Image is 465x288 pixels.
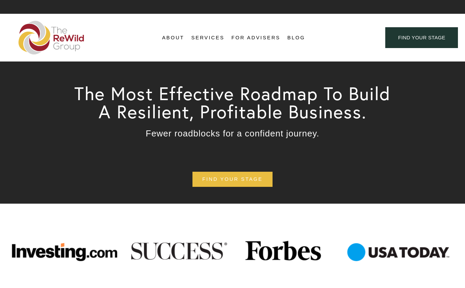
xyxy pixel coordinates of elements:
[74,82,396,123] span: The Most Effective Roadmap To Build A Resilient, Profitable Business.
[192,172,272,187] a: find your stage
[19,21,84,54] img: The ReWild Group
[146,128,319,138] span: Fewer roadblocks for a confident journey.
[191,33,224,43] a: folder dropdown
[231,33,280,43] a: For Advisers
[162,33,184,43] a: folder dropdown
[162,33,184,42] span: About
[385,27,458,48] a: find your stage
[287,33,305,43] a: Blog
[191,33,224,42] span: Services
